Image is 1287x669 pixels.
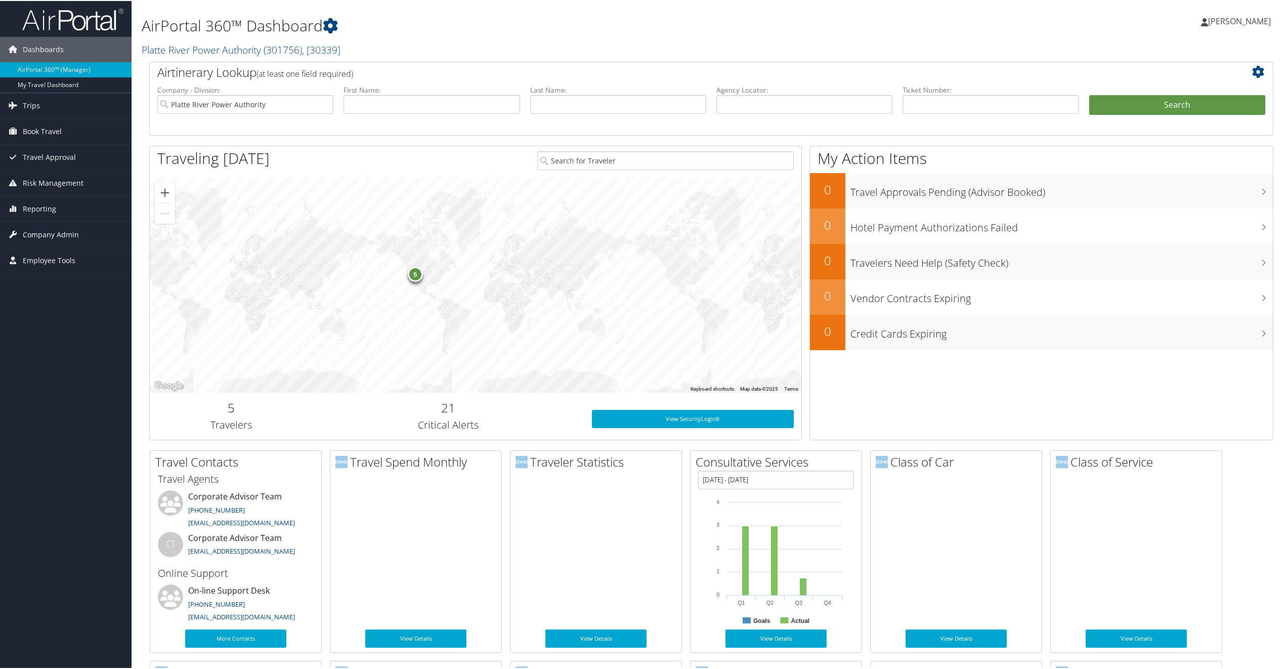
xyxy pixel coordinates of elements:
h2: 21 [320,398,577,415]
h3: Online Support [158,565,314,579]
text: Q2 [766,599,774,605]
a: View Details [365,629,466,647]
h2: 0 [810,180,845,197]
input: Search for Traveler [537,150,794,169]
a: [EMAIL_ADDRESS][DOMAIN_NAME] [188,546,295,555]
a: Terms (opens in new tab) [784,385,798,391]
button: Search [1089,94,1265,114]
h2: Airtinerary Lookup [157,63,1172,80]
tspan: 1 [716,567,719,573]
span: Employee Tools [23,247,75,272]
text: Goals [753,616,770,623]
tspan: 0 [716,591,719,597]
a: View Details [725,629,827,647]
img: Google [152,379,186,392]
a: 0Travelers Need Help (Safety Check) [810,243,1273,278]
span: [PERSON_NAME] [1208,15,1271,26]
h2: Consultative Services [696,452,862,470]
a: View Details [1086,629,1187,647]
span: Reporting [23,195,56,221]
span: (at least one field required) [256,67,353,78]
img: airportal-logo.png [22,7,123,30]
a: 0Credit Cards Expiring [810,314,1273,349]
img: domo-logo.png [876,455,888,467]
h3: Travel Approvals Pending (Advisor Booked) [850,179,1273,198]
h2: 0 [810,322,845,339]
h2: Traveler Statistics [516,452,681,470]
h2: 0 [810,216,845,233]
img: domo-logo.png [1056,455,1068,467]
li: On-line Support Desk [153,583,319,625]
text: Q1 [738,599,745,605]
label: Company - Division: [157,84,333,94]
span: Dashboards [23,36,64,61]
tspan: 3 [716,521,719,527]
span: ( 301756 ) [264,42,302,56]
label: Ticket Number: [903,84,1079,94]
h2: Class of Car [876,452,1042,470]
h1: AirPortal 360™ Dashboard [142,14,901,35]
text: Actual [791,616,809,623]
span: Company Admin [23,221,79,246]
h3: Hotel Payment Authorizations Failed [850,215,1273,234]
a: More Contacts [185,629,286,647]
h2: Travel Contacts [155,452,321,470]
a: 0Vendor Contracts Expiring [810,278,1273,314]
a: Platte River Power Authority [142,42,340,56]
h3: Travel Agents [158,471,314,485]
span: Book Travel [23,118,62,143]
h3: Travelers [157,417,305,431]
h3: Credit Cards Expiring [850,321,1273,340]
a: 0Travel Approvals Pending (Advisor Booked) [810,172,1273,207]
button: Zoom out [155,202,175,223]
a: [PHONE_NUMBER] [188,599,245,608]
h1: My Action Items [810,147,1273,168]
button: Keyboard shortcuts [691,385,734,392]
text: Q4 [824,599,831,605]
a: 0Hotel Payment Authorizations Failed [810,207,1273,243]
li: Corporate Advisor Team [153,489,319,531]
a: [PHONE_NUMBER] [188,505,245,514]
h3: Travelers Need Help (Safety Check) [850,250,1273,269]
a: View Details [906,629,1007,647]
span: , [ 30339 ] [302,42,340,56]
h2: 5 [157,398,305,415]
img: domo-logo.png [516,455,528,467]
tspan: 2 [716,544,719,550]
h2: 0 [810,251,845,268]
a: View Details [545,629,647,647]
label: First Name: [344,84,520,94]
span: Trips [23,92,40,117]
h3: Critical Alerts [320,417,577,431]
div: CT [158,531,183,556]
h3: Vendor Contracts Expiring [850,285,1273,305]
label: Last Name: [530,84,706,94]
tspan: 4 [716,498,719,504]
li: Corporate Advisor Team [153,531,319,564]
span: Map data ©2025 [740,385,778,391]
h2: 0 [810,286,845,304]
h1: Traveling [DATE] [157,147,270,168]
div: 5 [408,266,423,281]
span: Travel Approval [23,144,76,169]
text: Q3 [795,599,803,605]
a: [EMAIL_ADDRESS][DOMAIN_NAME] [188,611,295,620]
img: domo-logo.png [335,455,348,467]
label: Agency Locator: [716,84,892,94]
a: [PERSON_NAME] [1201,5,1281,35]
a: [EMAIL_ADDRESS][DOMAIN_NAME] [188,517,295,526]
a: Open this area in Google Maps (opens a new window) [152,379,186,392]
button: Zoom in [155,182,175,202]
a: View SecurityLogic® [592,409,794,427]
h2: Class of Service [1056,452,1222,470]
span: Risk Management [23,170,83,195]
h2: Travel Spend Monthly [335,452,501,470]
